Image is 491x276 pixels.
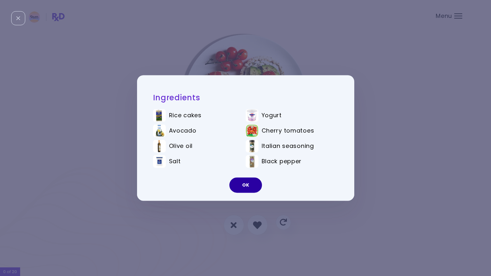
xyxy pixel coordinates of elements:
span: Italian seasoning [262,143,314,150]
button: OK [229,178,262,193]
span: Avocado [169,127,196,134]
span: Rice cakes [169,112,202,119]
h2: Ingredients [153,93,338,103]
span: Cherry tomatoes [262,127,314,134]
div: Close [11,11,25,25]
span: Black pepper [262,158,302,165]
span: Olive oil [169,143,193,150]
span: Yogurt [262,112,282,119]
span: Salt [169,158,181,165]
